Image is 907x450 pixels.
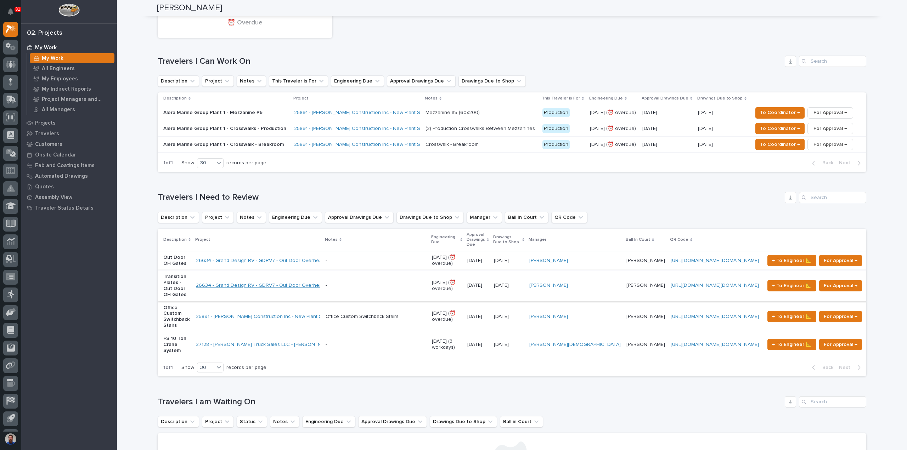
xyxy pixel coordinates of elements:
[158,332,873,357] tr: FS 10 Ton Crane System27128 - [PERSON_NAME] Truck Sales LLC - [PERSON_NAME] Systems - [DATE] (3 w...
[755,123,805,134] button: To Coordinator →
[671,342,759,347] a: [URL][DOMAIN_NAME][DOMAIN_NAME]
[698,140,714,148] p: [DATE]
[671,314,759,319] a: [URL][DOMAIN_NAME][DOMAIN_NAME]
[163,305,190,329] p: Office Custom Switchback Stairs
[467,231,485,249] p: Approval Drawings Due
[3,4,18,19] button: Notifications
[21,42,117,53] a: My Work
[819,311,862,322] button: For Approval →
[237,212,266,223] button: Notes
[836,160,866,166] button: Next
[325,236,338,244] p: Notes
[698,124,714,132] p: [DATE]
[813,140,847,149] span: For Approval →
[16,7,20,12] p: 31
[760,140,800,149] span: To Coordinator →
[202,416,234,427] button: Project
[21,118,117,128] a: Projects
[697,95,743,102] p: Drawings Due to Shop
[269,212,322,223] button: Engineering Due
[626,283,665,289] p: [PERSON_NAME]
[642,142,693,148] p: [DATE]
[158,137,866,153] tr: Alera Marine Group Plant 1 - Crosswalk - Breakroom25891 - [PERSON_NAME] Construction Inc - New Pl...
[425,95,438,102] p: Notes
[626,236,650,244] p: Ball In Court
[772,340,812,349] span: ← To Engineer 📐
[326,314,399,320] div: Office Custom Switchback Stairs
[760,108,800,117] span: To Coordinator →
[839,160,855,166] span: Next
[626,258,665,264] p: [PERSON_NAME]
[181,365,194,371] p: Show
[226,365,266,371] p: records per page
[237,416,267,427] button: Status
[35,184,54,190] p: Quotes
[269,75,328,87] button: This Traveler is For
[237,75,266,87] button: Notes
[494,312,510,320] p: [DATE]
[494,281,510,289] p: [DATE]
[818,364,833,371] span: Back
[467,314,488,320] p: [DATE]
[642,126,693,132] p: [DATE]
[813,124,847,133] span: For Approval →
[819,339,862,350] button: For Approval →
[819,280,862,291] button: For Approval →
[27,29,62,37] div: 02. Projects
[21,192,117,203] a: Assembly View
[799,396,866,408] input: Search
[170,19,320,34] div: ⏰ Overdue
[799,192,866,203] input: Search
[529,283,568,289] a: [PERSON_NAME]
[839,364,855,371] span: Next
[824,281,857,290] span: For Approval →
[163,126,287,132] p: Alera Marine Group Plant 1 - Crosswalks - Production
[626,314,665,320] p: [PERSON_NAME]
[529,342,621,348] a: [PERSON_NAME][DEMOGRAPHIC_DATA]
[21,139,117,149] a: Customers
[824,256,857,265] span: For Approval →
[432,255,462,267] p: [DATE] (⏰ overdue)
[430,416,497,427] button: Drawings Due to Shop
[432,280,462,292] p: [DATE] (⏰ overdue)
[163,255,190,267] p: Out Door OH Gates
[767,311,816,322] button: ← To Engineer 📐
[493,233,520,246] p: Drawings Due to Shop
[772,256,812,265] span: ← To Engineer 📐
[158,301,873,332] tr: Office Custom Switchback Stairs25891 - [PERSON_NAME] Construction Inc - New Plant Setup - Mezzani...
[767,280,816,291] button: ← To Engineer 📐
[807,123,853,134] button: For Approval →
[431,233,458,246] p: Engineering Due
[35,141,62,148] p: Customers
[195,236,210,244] p: Project
[432,338,462,351] p: [DATE] (3 workdays)
[35,120,56,126] p: Projects
[670,236,688,244] p: QR Code
[270,416,299,427] button: Notes
[494,256,510,264] p: [DATE]
[326,258,327,264] div: -
[626,342,665,348] p: [PERSON_NAME]
[467,212,502,223] button: Manager
[58,4,79,17] img: Workspace Logo
[163,336,190,353] p: FS 10 Ton Crane System
[197,159,214,167] div: 30
[196,258,347,264] a: 26634 - Grand Design RV - GDRV7 - Out Door Overhead Gates (2)
[326,342,327,348] div: -
[27,53,117,63] a: My Work
[158,251,873,270] tr: Out Door OH Gates26634 - Grand Design RV - GDRV7 - Out Door Overhead Gates (2) - [DATE] (⏰ overdu...
[755,107,805,119] button: To Coordinator →
[35,163,95,169] p: Fab and Coatings Items
[529,236,546,244] p: Manager
[542,140,570,149] div: Production
[824,312,857,321] span: For Approval →
[158,105,866,121] tr: Alera Marine Group Plant 1 - Mezzanine #525891 - [PERSON_NAME] Construction Inc - New Plant Setup...
[197,364,214,371] div: 30
[3,432,18,446] button: users-avatar
[799,56,866,67] div: Search
[158,192,782,203] h1: Travelers I Need to Review
[42,55,63,62] p: My Work
[158,121,866,137] tr: Alera Marine Group Plant 1 - Crosswalks - Production25891 - [PERSON_NAME] Construction Inc - New ...
[181,160,194,166] p: Show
